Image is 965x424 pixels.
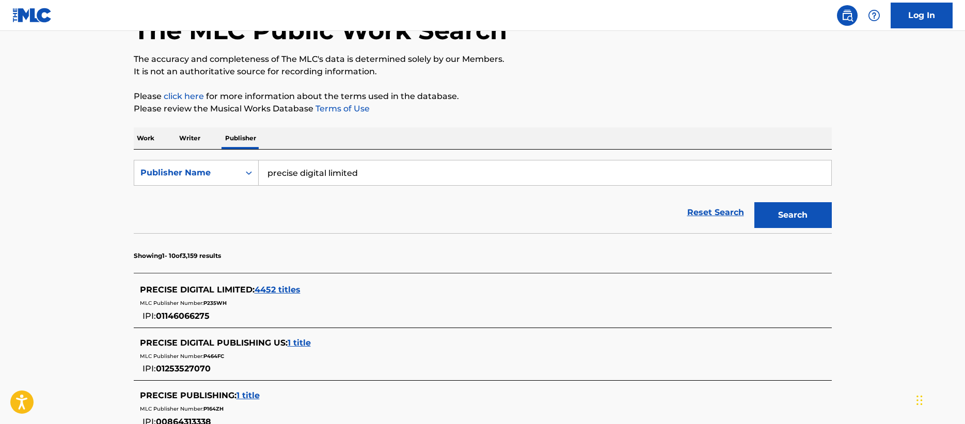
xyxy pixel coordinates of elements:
[134,160,832,233] form: Search Form
[134,127,157,149] p: Work
[134,66,832,78] p: It is not an authoritative source for recording information.
[143,311,156,321] span: IPI:
[156,311,210,321] span: 01146066275
[236,390,260,400] span: 1 title
[140,285,255,295] span: PRECISE DIGITAL LIMITED :
[682,201,749,224] a: Reset Search
[134,251,221,260] p: Showing 1 - 10 of 3,159 results
[913,374,965,424] iframe: Chat Widget
[164,91,204,101] a: click here
[891,3,953,28] a: Log In
[203,300,227,306] span: P235WH
[134,53,832,66] p: The accuracy and completeness of The MLC's data is determined solely by our Members.
[288,338,311,348] span: 1 title
[841,9,853,22] img: search
[143,364,156,373] span: IPI:
[140,353,203,360] span: MLC Publisher Number:
[134,90,832,103] p: Please for more information about the terms used in the database.
[864,5,884,26] div: Help
[140,167,233,179] div: Publisher Name
[203,353,224,360] span: P464FC
[222,127,259,149] p: Publisher
[176,127,203,149] p: Writer
[140,390,236,400] span: PRECISE PUBLISHING :
[754,202,832,228] button: Search
[868,9,880,22] img: help
[916,385,923,416] div: Drag
[140,405,203,412] span: MLC Publisher Number:
[12,8,52,23] img: MLC Logo
[313,104,370,113] a: Terms of Use
[140,300,203,306] span: MLC Publisher Number:
[255,285,300,295] span: 4452 titles
[837,5,858,26] a: Public Search
[140,338,288,348] span: PRECISE DIGITAL PUBLISHING US :
[203,405,224,412] span: P164ZH
[134,103,832,115] p: Please review the Musical Works Database
[156,364,211,373] span: 01253527070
